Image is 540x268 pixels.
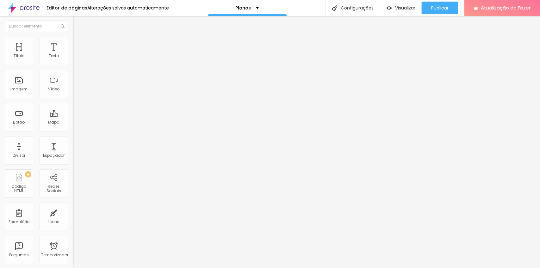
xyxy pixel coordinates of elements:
font: Divisor [13,153,25,158]
font: Título [14,53,24,58]
font: Imagem [10,86,28,92]
font: Código HTML [12,184,27,193]
font: Vídeo [48,86,59,92]
font: Formulário [9,219,29,224]
font: Editor de páginas [47,5,87,11]
font: Visualizar [395,5,415,11]
img: Ícone [61,24,65,28]
button: Publicar [422,2,458,14]
font: Espaçador [43,153,65,158]
img: Ícone [332,5,338,11]
font: Configurações [341,5,374,11]
font: Mapa [48,119,59,125]
font: Redes Sociais [47,184,61,193]
font: Ícone [48,219,59,224]
font: Temporizador [41,252,68,258]
button: Visualizar [380,2,422,14]
input: Buscar elemento [5,21,68,32]
iframe: Editor [73,16,540,268]
font: Botão [13,119,25,125]
font: Planos [236,5,251,11]
font: Atualização do Fazer [481,4,531,11]
font: Alterações salvas automaticamente [87,5,169,11]
font: Publicar [431,5,449,11]
font: Perguntas [9,252,29,258]
img: view-1.svg [387,5,392,11]
font: Texto [49,53,59,58]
